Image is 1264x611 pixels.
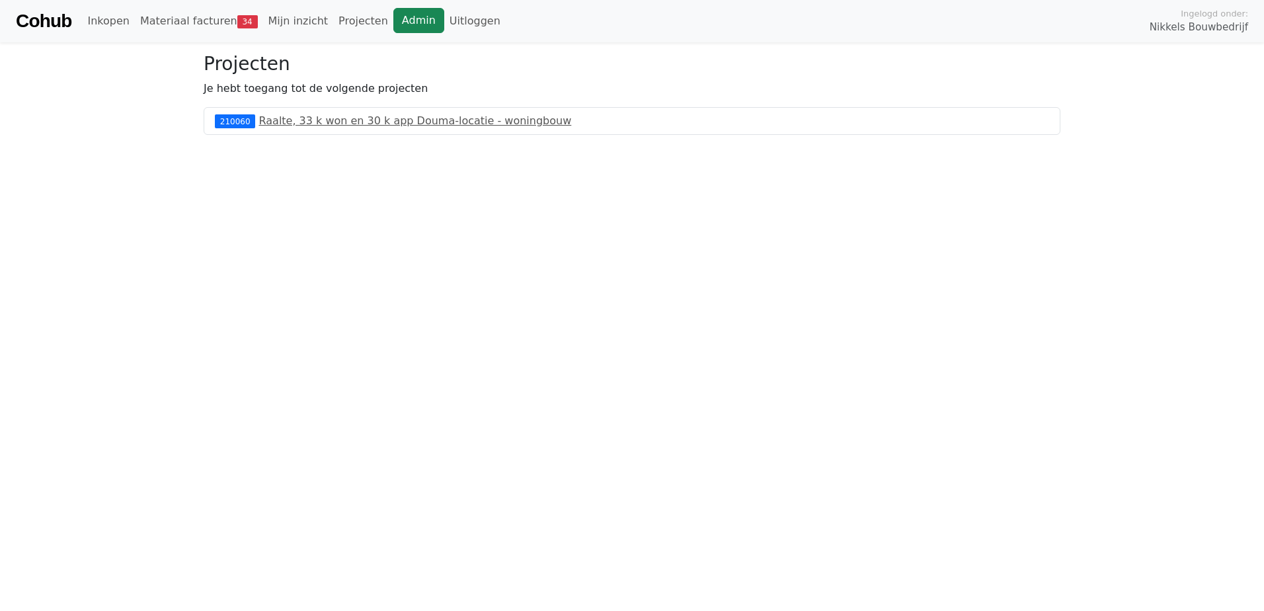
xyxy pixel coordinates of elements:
[333,8,393,34] a: Projecten
[82,8,134,34] a: Inkopen
[263,8,334,34] a: Mijn inzicht
[1150,20,1248,35] span: Nikkels Bouwbedrijf
[135,8,263,34] a: Materiaal facturen34
[16,5,71,37] a: Cohub
[204,81,1060,97] p: Je hebt toegang tot de volgende projecten
[1181,7,1248,20] span: Ingelogd onder:
[259,114,572,127] a: Raalte, 33 k won en 30 k app Douma-locatie - woningbouw
[215,114,255,128] div: 210060
[204,53,1060,75] h3: Projecten
[393,8,444,33] a: Admin
[444,8,506,34] a: Uitloggen
[237,15,258,28] span: 34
